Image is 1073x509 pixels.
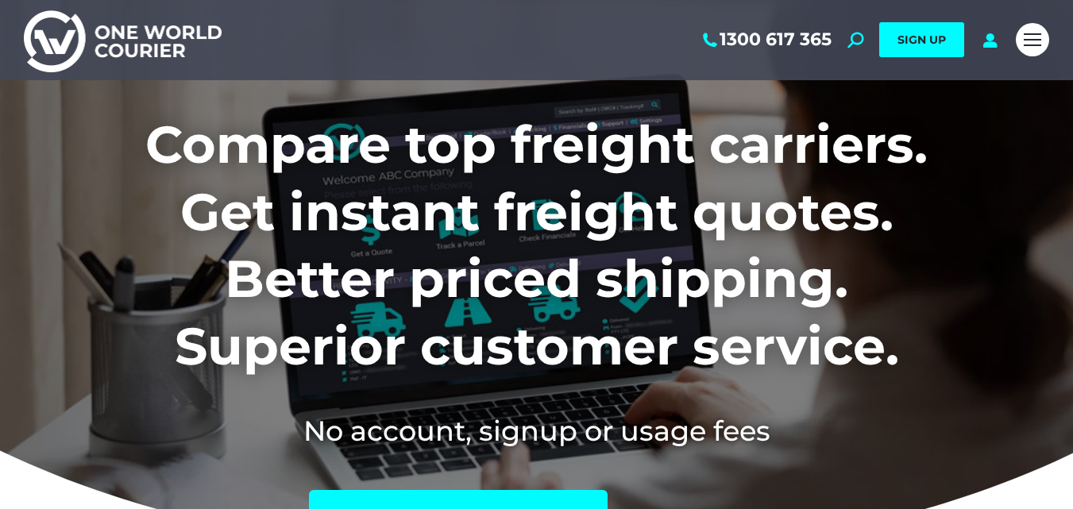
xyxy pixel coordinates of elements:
a: 1300 617 365 [700,29,832,50]
span: SIGN UP [897,33,946,47]
h2: No account, signup or usage fees [41,411,1032,450]
a: SIGN UP [879,22,964,57]
h1: Compare top freight carriers. Get instant freight quotes. Better priced shipping. Superior custom... [41,111,1032,380]
a: Mobile menu icon [1016,23,1049,56]
img: One World Courier [24,8,222,72]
